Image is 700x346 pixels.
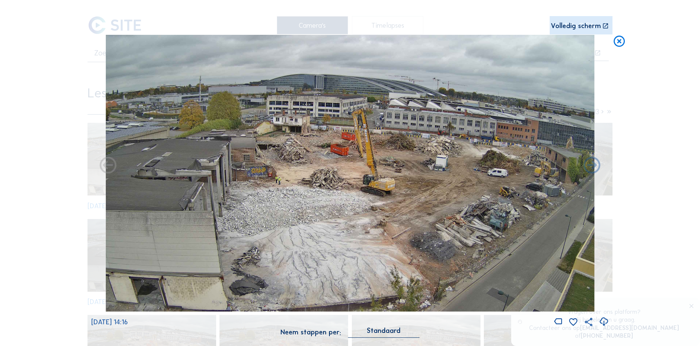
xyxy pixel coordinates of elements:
[91,318,128,326] span: [DATE] 14:16
[280,329,341,336] div: Neem stappen per:
[106,35,595,312] img: Image
[348,327,420,337] div: Standaard
[582,156,602,176] i: Back
[367,327,400,334] div: Standaard
[98,156,118,176] i: Forward
[551,22,601,30] div: Volledig scherm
